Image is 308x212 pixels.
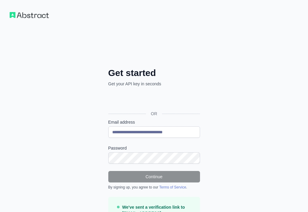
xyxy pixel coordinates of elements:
span: OR [146,111,162,117]
label: Email address [108,119,200,125]
iframe: Przycisk Zaloguj się przez Google [105,93,202,107]
h2: Get started [108,68,200,78]
p: Get your API key in seconds [108,81,200,87]
a: Terms of Service [159,185,186,189]
div: By signing up, you agree to our . [108,185,200,190]
img: Workflow [10,12,49,18]
label: Password [108,145,200,151]
button: Continue [108,171,200,182]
